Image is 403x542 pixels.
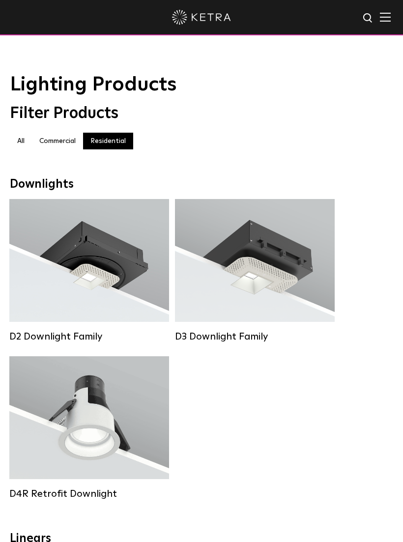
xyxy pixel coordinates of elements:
label: All [10,133,32,149]
img: search icon [362,12,374,25]
div: Filter Products [10,104,393,123]
div: Downlights [10,177,393,192]
label: Commercial [32,133,83,149]
a: D4R Retrofit Downlight Lumen Output:800Colors:White / BlackBeam Angles:15° / 25° / 40° / 60°Watta... [9,356,169,499]
span: Lighting Products [10,75,176,94]
a: D3 Downlight Family Lumen Output:700 / 900 / 1100Colors:White / Black / Silver / Bronze / Paintab... [175,199,335,342]
img: ketra-logo-2019-white [172,10,231,25]
img: Hamburger%20Nav.svg [380,12,391,22]
label: Residential [83,133,133,149]
div: D4R Retrofit Downlight [9,488,169,500]
a: D2 Downlight Family Lumen Output:1200Colors:White / Black / Gloss Black / Silver / Bronze / Silve... [9,199,169,342]
div: D3 Downlight Family [175,331,335,342]
div: D2 Downlight Family [9,331,169,342]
